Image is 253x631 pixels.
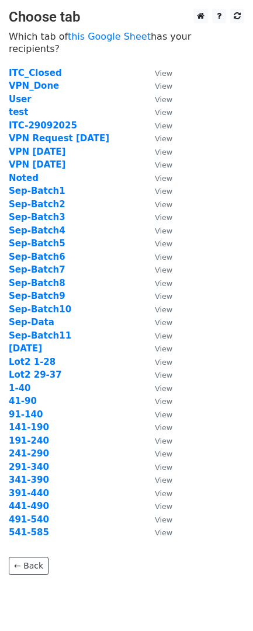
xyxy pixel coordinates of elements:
small: View [155,108,172,117]
a: Lot2 29-37 [9,369,62,380]
strong: VPN [DATE] [9,147,65,157]
a: Sep-Batch8 [9,278,65,288]
strong: VPN_Done [9,81,59,91]
a: User [9,94,32,104]
small: View [155,134,172,143]
a: View [143,369,172,380]
small: View [155,476,172,484]
a: View [143,330,172,341]
a: Sep-Batch4 [9,225,65,236]
small: View [155,463,172,472]
a: Sep-Batch7 [9,264,65,275]
small: View [155,174,172,183]
strong: [DATE] [9,343,42,354]
a: View [143,304,172,315]
a: View [143,343,172,354]
strong: Sep-Batch6 [9,252,65,262]
a: 191-240 [9,435,49,446]
a: 341-390 [9,475,49,485]
a: Lot2 1-28 [9,357,56,367]
small: View [155,528,172,537]
small: View [155,148,172,156]
a: ITC-29092025 [9,120,77,131]
small: View [155,489,172,498]
a: Sep-Batch2 [9,199,65,210]
small: View [155,371,172,379]
strong: Sep-Batch9 [9,291,65,301]
a: View [143,133,172,144]
a: View [143,159,172,170]
a: Sep-Batch5 [9,238,65,249]
a: 291-340 [9,462,49,472]
a: this Google Sheet [68,31,151,42]
a: VPN Request [DATE] [9,133,109,144]
small: View [155,253,172,262]
a: 391-440 [9,488,49,498]
p: Which tab of has your recipients? [9,30,244,55]
a: 241-290 [9,448,49,459]
small: View [155,423,172,432]
small: View [155,239,172,248]
a: 541-585 [9,527,49,538]
small: View [155,69,172,78]
small: View [155,344,172,353]
strong: test [9,107,28,117]
a: 491-540 [9,514,49,525]
a: View [143,225,172,236]
a: View [143,409,172,420]
a: View [143,94,172,104]
a: Sep-Batch1 [9,186,65,196]
a: View [143,212,172,222]
a: View [143,514,172,525]
small: View [155,121,172,130]
a: 91-140 [9,409,43,420]
small: View [155,410,172,419]
a: 141-190 [9,422,49,433]
a: View [143,238,172,249]
small: View [155,226,172,235]
small: View [155,95,172,104]
a: View [143,527,172,538]
small: View [155,187,172,196]
small: View [155,515,172,524]
a: View [143,501,172,511]
a: View [143,173,172,183]
small: View [155,397,172,406]
a: View [143,396,172,406]
small: View [155,213,172,222]
a: 1-40 [9,383,31,393]
a: View [143,186,172,196]
a: View [143,488,172,498]
a: View [143,435,172,446]
small: View [155,437,172,445]
strong: VPN [DATE] [9,159,65,170]
strong: Sep-Data [9,317,54,327]
a: 41-90 [9,396,37,406]
a: View [143,199,172,210]
a: View [143,383,172,393]
a: View [143,107,172,117]
a: Noted [9,173,39,183]
a: 441-490 [9,501,49,511]
a: View [143,357,172,367]
a: View [143,252,172,262]
a: View [143,81,172,91]
a: ← Back [9,557,48,575]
